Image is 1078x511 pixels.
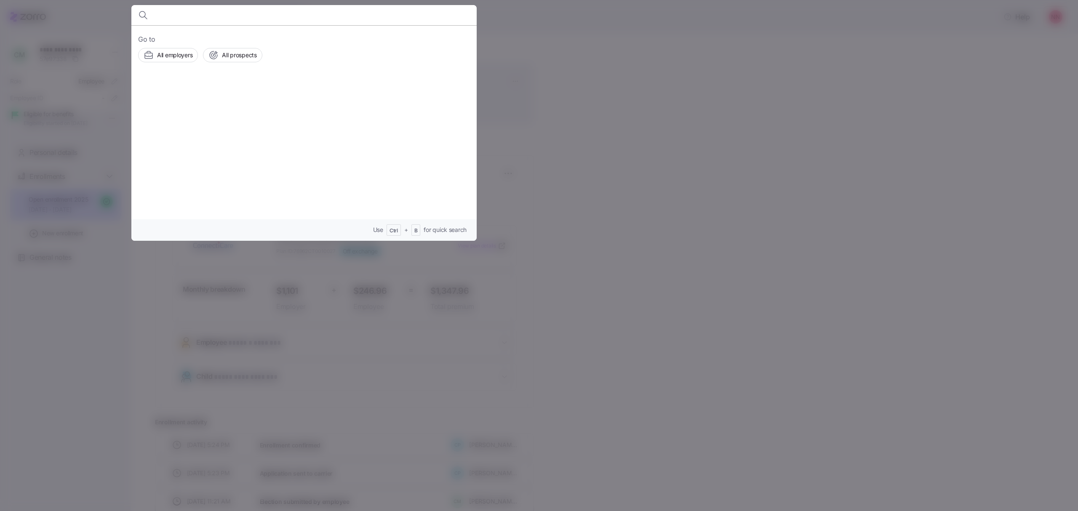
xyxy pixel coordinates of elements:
button: All employers [138,48,198,62]
span: Use [373,226,383,234]
span: B [414,227,418,234]
span: All employers [157,51,192,59]
button: All prospects [203,48,262,62]
span: Ctrl [390,227,398,234]
span: Go to [138,34,470,45]
span: + [404,226,408,234]
span: All prospects [222,51,256,59]
span: for quick search [424,226,467,234]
